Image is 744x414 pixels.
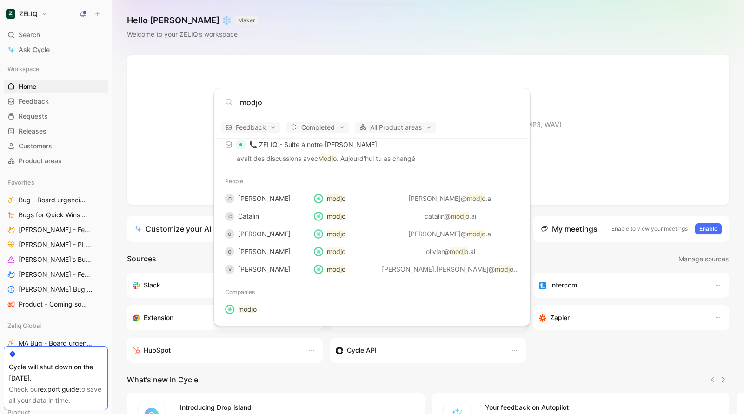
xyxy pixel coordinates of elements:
button: C[PERSON_NAME]logomodjo[PERSON_NAME]@modjo.ai [218,190,526,207]
button: G[PERSON_NAME]logomodjo[PERSON_NAME]@modjo.ai [218,225,526,243]
span: Catalin [238,212,259,220]
input: Type a command or search anything [240,97,519,108]
span: [PERSON_NAME].[PERSON_NAME]@ [382,265,495,273]
mark: modjo [327,230,345,238]
div: V [225,265,234,274]
button: V[PERSON_NAME]logomodjo[PERSON_NAME].[PERSON_NAME]@modjo.ai [218,260,526,278]
a: 📞 ZELIQ - Suite à notre [PERSON_NAME]avait des discussions avecModjo. Aujourd'hui tu as changé [218,136,526,167]
button: CCatalinlogomodjocatalin@modjo.ai [218,207,526,225]
button: All Product areas [355,122,436,133]
span: Feedback [226,122,276,133]
span: [PERSON_NAME] [238,265,291,273]
span: All Product areas [359,122,432,133]
div: C [225,212,234,221]
span: [PERSON_NAME] [238,247,291,255]
span: .ai [485,194,492,202]
span: .ai [468,247,475,255]
span: [PERSON_NAME] [238,230,291,238]
span: .ai [485,230,492,238]
div: Companies [214,284,530,300]
span: Completed [290,122,345,133]
span: .ai [469,212,476,220]
mark: modjo [451,212,469,220]
button: Feedback [221,122,280,133]
mark: modjo [238,305,257,313]
span: [PERSON_NAME]@ [408,194,467,202]
mark: modjo [327,265,345,273]
mark: modjo [495,265,513,273]
p: avait des discussions avec . Aujourd'hui tu as changé [220,153,524,167]
button: logomodjo [218,300,526,318]
span: [PERSON_NAME] [238,194,291,202]
img: logo [314,247,323,256]
mark: modjo [327,194,345,202]
button: Completed [286,122,349,133]
img: logo [314,265,323,274]
span: catalin@ [425,212,451,220]
mark: modjo [467,194,485,202]
span: 📞 ZELIQ - Suite à notre [PERSON_NAME] [249,140,377,148]
img: logo [314,194,323,203]
div: O [225,247,234,256]
span: olivier@ [426,247,450,255]
img: logo [225,305,234,314]
img: logo [314,212,323,221]
mark: modjo [450,247,468,255]
mark: modjo [467,230,485,238]
button: O[PERSON_NAME]logomodjoolivier@modjo.ai [218,243,526,260]
mark: modjo [327,212,345,220]
mark: modjo [327,247,345,255]
mark: Modjo [318,154,337,162]
img: logo [314,229,323,239]
div: G [225,229,234,239]
span: [PERSON_NAME]@ [408,230,467,238]
div: People [214,173,530,190]
div: C [225,194,234,203]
